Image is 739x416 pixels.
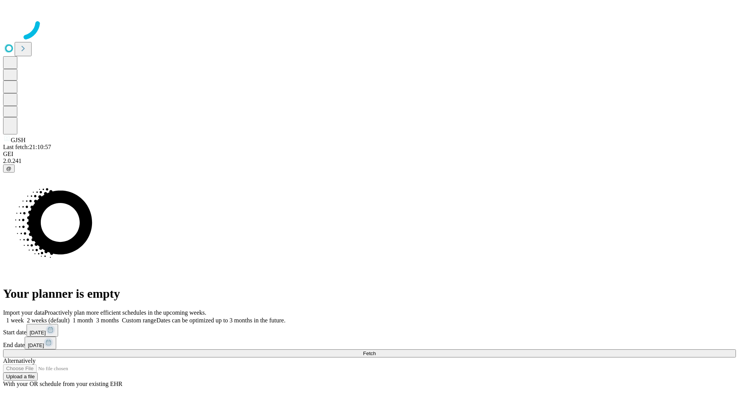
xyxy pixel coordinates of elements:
[363,351,376,356] span: Fetch
[122,317,156,324] span: Custom range
[3,287,736,301] h1: Your planner is empty
[30,330,46,335] span: [DATE]
[11,137,25,143] span: GJSH
[6,317,24,324] span: 1 week
[3,349,736,357] button: Fetch
[3,164,15,173] button: @
[3,337,736,349] div: End date
[96,317,119,324] span: 3 months
[3,357,35,364] span: Alternatively
[73,317,93,324] span: 1 month
[45,309,206,316] span: Proactively plan more efficient schedules in the upcoming weeks.
[3,144,51,150] span: Last fetch: 21:10:57
[27,317,70,324] span: 2 weeks (default)
[3,309,45,316] span: Import your data
[3,158,736,164] div: 2.0.241
[3,381,122,387] span: With your OR schedule from your existing EHR
[25,337,56,349] button: [DATE]
[3,372,38,381] button: Upload a file
[3,151,736,158] div: GEI
[27,324,58,337] button: [DATE]
[156,317,285,324] span: Dates can be optimized up to 3 months in the future.
[28,342,44,348] span: [DATE]
[3,324,736,337] div: Start date
[6,166,12,171] span: @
